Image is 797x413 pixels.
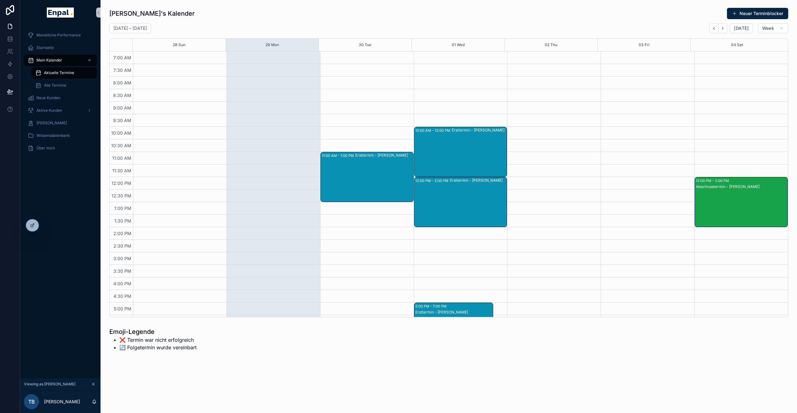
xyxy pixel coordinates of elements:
div: 5:00 PM – 7:00 PM [415,303,448,309]
span: 7:00 AM [112,55,133,60]
span: Viewing as [PERSON_NAME] [24,382,75,387]
a: Alle Termine [31,80,97,91]
p: [PERSON_NAME] [44,399,80,405]
div: Ersttermin - [PERSON_NAME] [450,178,507,183]
span: 2:30 PM [112,243,133,249]
span: 12:30 PM [110,193,133,198]
a: Monatliche Performance [24,29,97,41]
button: Neuer Terminblocker [727,8,788,19]
button: 03 Fri [639,39,649,51]
span: 8:30 AM [112,93,133,98]
div: 11:00 AM – 1:00 PM [322,153,355,159]
span: 9:30 AM [112,118,133,123]
span: 10:30 AM [110,143,133,148]
div: 5:00 PM – 7:00 PMErsttermin - [PERSON_NAME] [414,303,493,352]
a: Startseite [24,42,97,53]
a: [PERSON_NAME] [24,117,97,129]
span: 11:30 AM [111,168,133,173]
span: 8:00 AM [112,80,133,85]
h1: Emoji-Legende [109,327,197,336]
a: Mein Kalender [24,55,97,66]
li: 🔄️ Folgetermin wurde vereinbart [119,344,197,351]
span: [DATE] [734,25,749,31]
span: Mein Kalender [36,58,62,63]
a: Über mich [24,142,97,154]
span: [PERSON_NAME] [36,121,67,126]
span: 12:00 PM [110,180,133,186]
span: 2:00 PM [112,231,133,236]
span: Week [762,25,774,31]
span: 10:00 AM [110,130,133,136]
div: Ersttermin - [PERSON_NAME] [355,153,413,158]
a: Neue Kunden [24,92,97,104]
span: 3:30 PM [112,268,133,274]
div: 12:00 PM – 2:00 PMErsttermin - [PERSON_NAME] [414,177,507,227]
h1: [PERSON_NAME]'s Kalender [109,9,195,18]
div: scrollable content [20,25,101,162]
div: Ersttermin - [PERSON_NAME] [452,128,507,133]
div: 10:00 AM – 12:00 PM [415,127,452,134]
span: Neue Kunden [36,95,60,100]
button: 29 Mon [265,39,279,51]
span: Aktive Kunden [36,108,62,113]
div: 11:00 AM – 1:00 PMErsttermin - [PERSON_NAME] [321,152,413,202]
button: Back [709,24,718,33]
button: [DATE] [730,23,753,33]
div: 10:00 AM – 12:00 PMErsttermin - [PERSON_NAME] [414,127,507,177]
button: 01 Wed [452,39,465,51]
span: Wissensdatenbank [36,133,70,138]
button: 04 Sat [731,39,743,51]
span: 5:00 PM [112,306,133,311]
a: Wissensdatenbank [24,130,97,141]
span: Über mich [36,146,55,151]
h2: [DATE] – [DATE] [113,25,147,31]
button: 30 Tue [359,39,371,51]
span: 4:30 PM [112,293,133,299]
div: 12:00 PM – 2:00 PM [696,178,730,184]
span: 4:00 PM [112,281,133,286]
li: ❌ Termin war nicht erfolgreich [119,336,197,344]
span: Aktuelle Termine [44,70,74,75]
span: 1:00 PM [113,206,133,211]
span: TB [28,398,35,405]
span: 1:30 PM [113,218,133,223]
button: 02 Thu [545,39,557,51]
span: Monatliche Performance [36,33,81,38]
span: Alle Termine [44,83,66,88]
img: App logo [47,8,74,18]
span: 7:30 AM [112,67,133,73]
span: Startseite [36,45,54,50]
span: 3:00 PM [112,256,133,261]
div: Ersttermin - [PERSON_NAME] [415,310,493,315]
button: Week [758,23,788,33]
span: 9:00 AM [112,105,133,110]
div: Abschlusstermin - [PERSON_NAME] [696,184,787,189]
div: 12:00 PM – 2:00 PMAbschlusstermin - [PERSON_NAME] [695,177,788,227]
span: 11:00 AM [111,155,133,161]
a: Aktive Kunden [24,105,97,116]
div: 12:00 PM – 2:00 PM [415,178,450,184]
a: Aktuelle Termine [31,67,97,78]
button: 28 Sun [173,39,185,51]
button: Next [718,24,727,33]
